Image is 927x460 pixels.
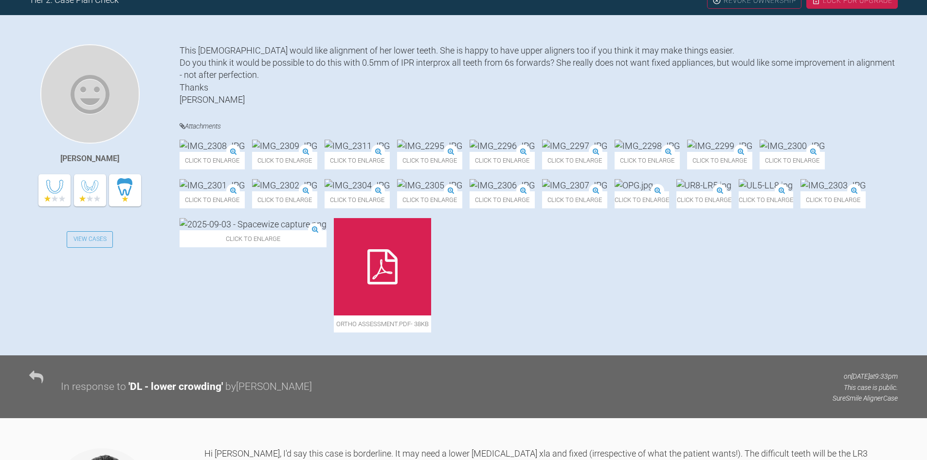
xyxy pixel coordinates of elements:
span: Click to enlarge [180,230,327,247]
img: IMG_2307.JPG [542,179,607,191]
span: Click to enlarge [615,152,680,169]
img: IMG_2297.JPG [542,140,607,152]
p: on [DATE] at 9:33pm [833,371,898,382]
span: Click to enlarge [180,191,245,208]
img: IMG_2302.JPG [252,179,317,191]
h4: Attachments [180,120,898,132]
img: OPG.jpg [615,179,653,191]
img: IMG_2301.JPG [180,179,245,191]
img: IMG_2299.JPG [687,140,752,152]
span: Click to enlarge [397,152,462,169]
img: Cathryn Sherlock [40,44,140,144]
span: Click to enlarge [687,152,752,169]
span: Click to enlarge [615,191,669,208]
div: [PERSON_NAME] [60,152,119,165]
img: IMG_2300.JPG [760,140,825,152]
div: by [PERSON_NAME] [225,379,312,395]
span: Click to enlarge [252,191,317,208]
span: Click to enlarge [325,191,390,208]
span: Click to enlarge [542,191,607,208]
img: IMG_2311.JPG [325,140,390,152]
span: Click to enlarge [470,191,535,208]
span: Click to enlarge [252,152,317,169]
img: 2025-09-03 - Spacewize capture.png [180,218,327,230]
span: Ortho assessment.pdf - 38KB [334,315,431,332]
span: Click to enlarge [739,191,793,208]
div: In response to [61,379,126,395]
span: Click to enlarge [180,152,245,169]
img: IMG_2309.JPG [252,140,317,152]
span: Click to enlarge [676,191,731,208]
span: Click to enlarge [397,191,462,208]
img: IMG_2308.JPG [180,140,245,152]
div: ' DL - lower crowding ' [128,379,223,395]
img: IMG_2296.JPG [470,140,535,152]
span: Click to enlarge [800,191,866,208]
p: SureSmile Aligner Case [833,393,898,404]
img: UL5-LL8.jpg [739,179,793,191]
img: UR8-LR5.jpg [676,179,731,191]
img: IMG_2304.JPG [325,179,390,191]
img: IMG_2306.JPG [470,179,535,191]
span: Click to enlarge [325,152,390,169]
a: View Cases [67,231,113,248]
span: Click to enlarge [542,152,607,169]
img: IMG_2295.JPG [397,140,462,152]
span: Click to enlarge [760,152,825,169]
img: IMG_2305.JPG [397,179,462,191]
p: This case is public. [833,382,898,393]
div: This [DEMOGRAPHIC_DATA] would like alignment of her lower teeth. She is happy to have upper align... [180,44,898,106]
img: IMG_2298.JPG [615,140,680,152]
span: Click to enlarge [470,152,535,169]
img: IMG_2303.JPG [800,179,866,191]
